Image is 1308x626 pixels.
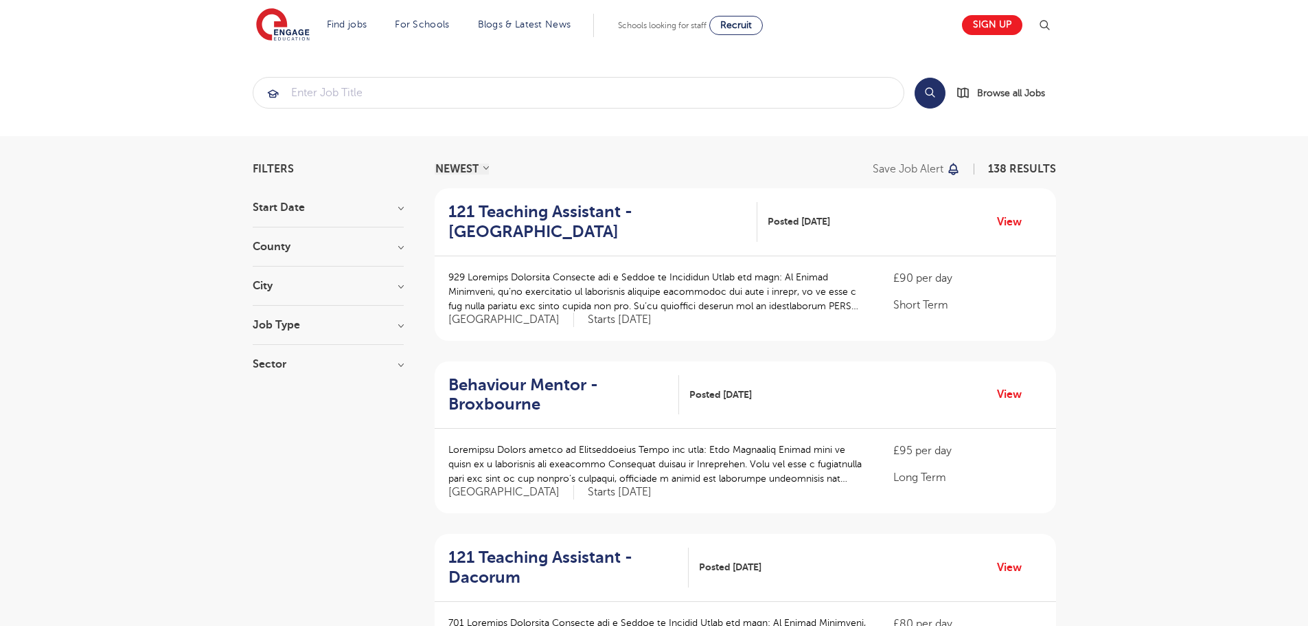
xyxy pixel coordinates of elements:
[893,270,1042,287] p: £90 per day
[253,280,404,291] h3: City
[478,19,571,30] a: Blogs & Latest News
[253,77,904,109] div: Submit
[997,385,1032,403] a: View
[689,388,752,402] span: Posted [DATE]
[256,8,310,43] img: Engage Education
[448,313,574,327] span: [GEOGRAPHIC_DATA]
[977,85,1045,101] span: Browse all Jobs
[253,241,404,252] h3: County
[395,19,449,30] a: For Schools
[448,375,679,415] a: Behaviour Mentor - Broxbourne
[997,559,1032,577] a: View
[962,15,1022,35] a: Sign up
[253,359,404,370] h3: Sector
[988,163,1056,175] span: 138 RESULTS
[448,443,867,486] p: Loremipsu Dolors ametco ad Elitseddoeius Tempo inc utla: Etdo Magnaaliq Enimad mini ve quisn ex u...
[873,164,943,175] p: Save job alert
[768,214,830,229] span: Posted [DATE]
[448,202,747,242] h2: 121 Teaching Assistant - [GEOGRAPHIC_DATA]
[448,548,689,588] a: 121 Teaching Assistant - Dacorum
[915,78,945,109] button: Search
[253,78,904,108] input: Submit
[253,202,404,213] h3: Start Date
[253,320,404,331] h3: Job Type
[253,164,294,175] span: Filters
[588,313,652,327] p: Starts [DATE]
[893,443,1042,459] p: £95 per day
[893,469,1042,486] p: Long Term
[448,548,678,588] h2: 121 Teaching Assistant - Dacorum
[699,560,761,574] span: Posted [DATE]
[448,270,867,313] p: 929 Loremips Dolorsita Consecte adi e Seddoe te Incididun Utlab etd magn: Al Enimad Minimveni, qu...
[448,202,758,242] a: 121 Teaching Assistant - [GEOGRAPHIC_DATA]
[720,20,752,30] span: Recruit
[327,19,367,30] a: Find jobs
[448,375,668,415] h2: Behaviour Mentor - Broxbourne
[873,164,961,175] button: Save job alert
[893,297,1042,313] p: Short Term
[618,21,707,30] span: Schools looking for staff
[448,485,574,500] span: [GEOGRAPHIC_DATA]
[709,16,763,35] a: Recruit
[588,485,652,500] p: Starts [DATE]
[997,213,1032,231] a: View
[956,85,1056,101] a: Browse all Jobs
